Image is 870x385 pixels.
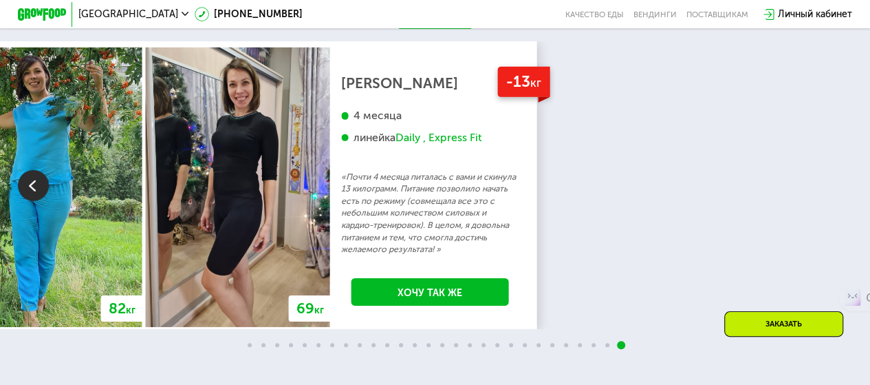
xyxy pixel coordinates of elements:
span: кг [530,76,541,90]
img: Slide left [18,170,49,201]
div: Заказать [724,311,843,337]
span: кг [126,304,135,316]
span: кг [314,304,324,316]
div: поставщикам [686,10,748,19]
a: [PHONE_NUMBER] [195,7,303,21]
div: Личный кабинет [778,7,852,21]
span: [GEOGRAPHIC_DATA] [78,10,178,19]
div: 82 [101,295,144,321]
div: 69 [288,295,331,321]
p: «Почти 4 месяца питалась с вами и скинула 13 килограмм. Питание позволило начать есть по режиму (... [341,171,519,256]
div: -13 [497,67,550,97]
div: Daily , Express Fit [395,131,482,145]
a: Вендинги [633,10,677,19]
div: 4 месяца [341,109,519,123]
div: [PERSON_NAME] [341,77,519,89]
a: Качество еды [565,10,624,19]
div: линейка [341,131,519,145]
a: Хочу так же [351,278,508,306]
